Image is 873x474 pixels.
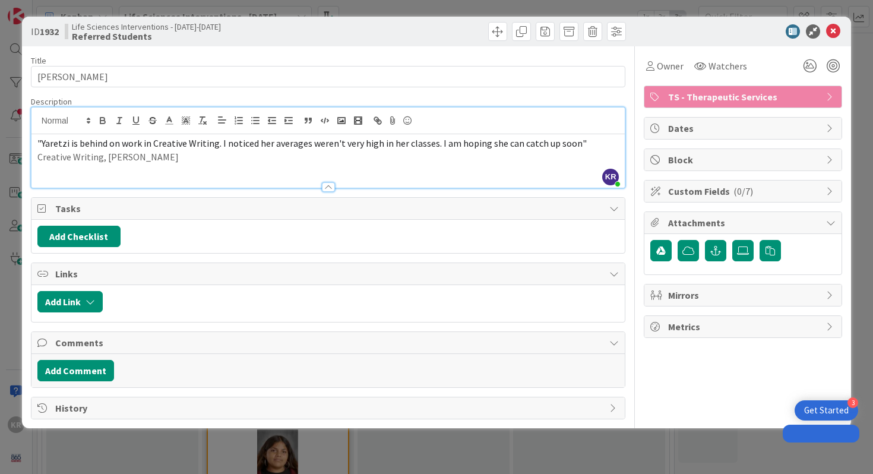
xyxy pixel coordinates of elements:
[668,288,820,302] span: Mirrors
[31,66,626,87] input: type card name here...
[55,401,604,415] span: History
[668,121,820,135] span: Dates
[55,267,604,281] span: Links
[40,26,59,37] b: 1932
[55,336,604,350] span: Comments
[847,397,858,408] div: 3
[668,153,820,167] span: Block
[55,201,604,216] span: Tasks
[37,360,114,381] button: Add Comment
[668,216,820,230] span: Attachments
[72,31,221,41] b: Referred Students
[72,22,221,31] span: Life Sciences Interventions - [DATE]-[DATE]
[708,59,747,73] span: Watchers
[804,405,849,416] div: Get Started
[31,24,59,39] span: ID
[657,59,684,73] span: Owner
[602,169,619,185] span: KR
[733,185,753,197] span: ( 0/7 )
[795,400,858,421] div: Open Get Started checklist, remaining modules: 3
[37,150,619,164] p: Creative Writing, [PERSON_NAME]
[31,55,46,66] label: Title
[31,96,72,107] span: Description
[37,137,587,149] span: "Yaretzi is behind on work in Creative Writing. I noticed her averages weren't very high in her c...
[37,226,121,247] button: Add Checklist
[668,184,820,198] span: Custom Fields
[37,291,103,312] button: Add Link
[668,320,820,334] span: Metrics
[668,90,820,104] span: TS - Therapeutic Services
